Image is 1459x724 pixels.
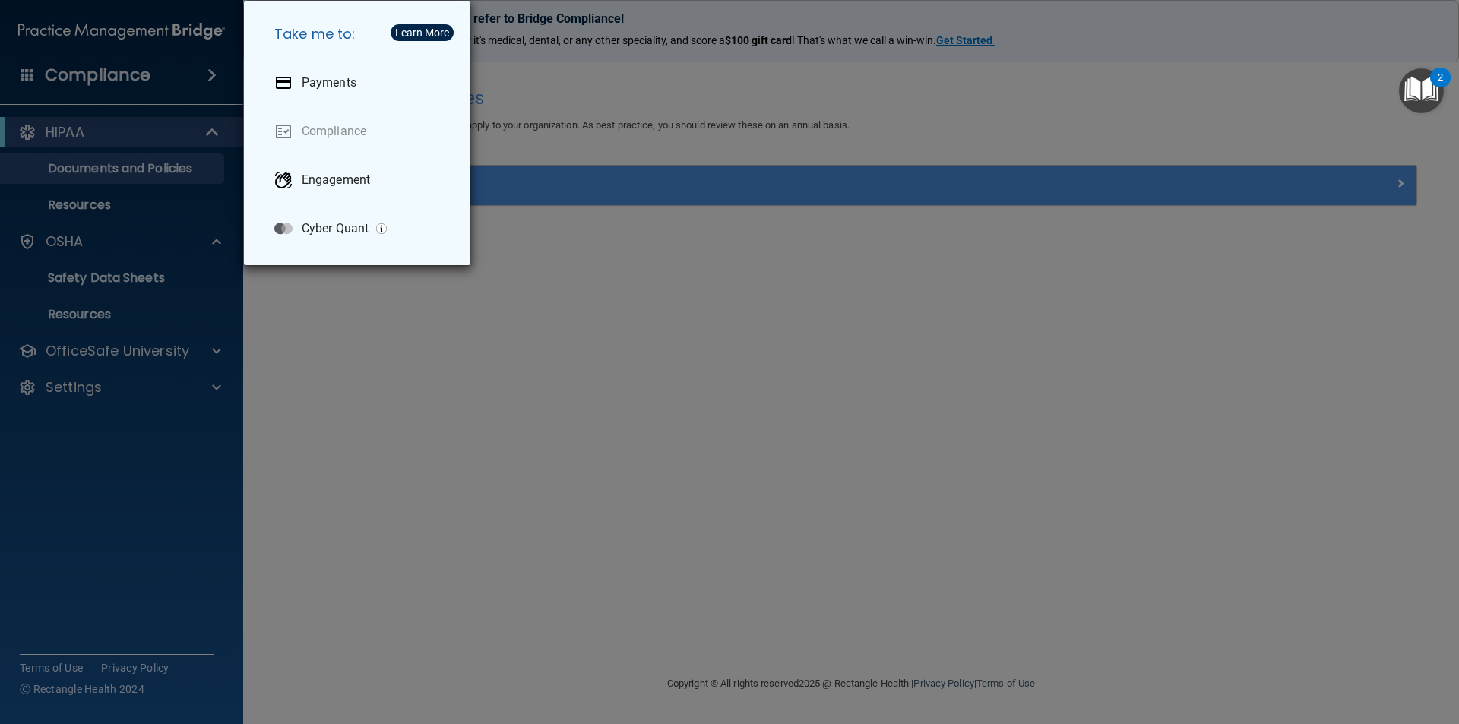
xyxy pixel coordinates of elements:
[302,172,370,188] p: Engagement
[262,62,458,104] a: Payments
[1399,68,1444,113] button: Open Resource Center, 2 new notifications
[302,75,356,90] p: Payments
[391,24,454,41] button: Learn More
[262,207,458,250] a: Cyber Quant
[1438,77,1443,97] div: 2
[262,159,458,201] a: Engagement
[395,27,449,38] div: Learn More
[262,13,458,55] h5: Take me to:
[302,221,369,236] p: Cyber Quant
[262,110,458,153] a: Compliance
